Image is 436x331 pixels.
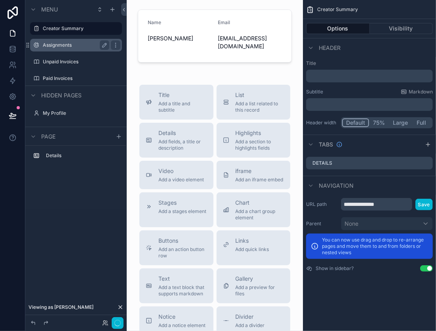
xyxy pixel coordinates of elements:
[158,199,206,207] span: Stages
[158,139,207,151] span: Add fields, a title or description
[236,101,284,113] span: Add a list related to this record
[345,220,358,228] span: None
[306,98,433,111] div: scrollable content
[316,265,354,272] label: Show in sidebar?
[370,23,433,34] button: Visibility
[158,313,206,321] span: Notice
[46,152,119,159] label: Details
[139,123,213,158] button: DetailsAdd fields, a title or description
[236,237,269,245] span: Links
[306,221,338,227] label: Parent
[158,246,207,259] span: Add an action button row
[139,230,213,265] button: ButtonsAdd an action button row
[43,42,106,48] label: Assignments
[158,237,207,245] span: Buttons
[306,89,323,95] label: Subtitle
[319,141,333,148] span: Tabs
[25,146,127,170] div: scrollable content
[236,129,284,137] span: Highlights
[158,129,207,137] span: Details
[158,167,204,175] span: Video
[217,268,291,303] button: GalleryAdd a preview for files
[236,322,265,329] span: Add a divider
[217,161,291,189] button: iframeAdd an iframe embed
[236,275,284,283] span: Gallery
[41,133,55,141] span: Page
[306,70,433,82] div: scrollable content
[158,275,207,283] span: Text
[415,199,433,210] button: Save
[409,89,433,95] span: Markdown
[139,268,213,303] button: TextAdd a text block that supports markdown
[411,118,432,127] button: Full
[43,110,120,116] label: My Profile
[236,199,284,207] span: Chart
[41,91,82,99] span: Hidden pages
[306,120,338,126] label: Header width
[158,284,207,297] span: Add a text block that supports markdown
[43,25,117,32] label: Creator Summary
[158,91,207,99] span: Title
[369,118,389,127] button: 75%
[322,237,428,256] p: You can now use drag and drop to re-arrange pages and move them to and from folders or nested views
[342,118,369,127] button: Default
[43,75,120,82] label: Paid Invoices
[139,161,213,189] button: VideoAdd a video element
[217,123,291,158] button: HighlightsAdd a section to highlights fields
[319,44,341,52] span: Header
[306,23,370,34] button: Options
[139,192,213,227] button: StagesAdd a stages element
[217,85,291,120] button: ListAdd a list related to this record
[158,208,206,215] span: Add a stages element
[319,182,354,190] span: Navigation
[236,246,269,253] span: Add quick links
[217,230,291,265] button: LinksAdd quick links
[43,59,120,65] label: Unpaid Invoices
[306,201,338,207] label: URL path
[236,284,284,297] span: Add a preview for files
[317,6,358,13] span: Creator Summary
[236,139,284,151] span: Add a section to highlights fields
[158,322,206,329] span: Add a notice element
[158,101,207,113] span: Add a title and subtitle
[139,85,213,120] button: TitleAdd a title and subtitle
[401,89,433,95] a: Markdown
[341,217,433,230] button: None
[158,177,204,183] span: Add a video element
[306,60,433,67] label: Title
[236,167,284,175] span: iframe
[312,160,332,166] label: Details
[41,6,58,13] span: Menu
[389,118,411,127] button: Large
[236,177,284,183] span: Add an iframe embed
[236,91,284,99] span: List
[29,304,93,310] span: Viewing as [PERSON_NAME]
[217,192,291,227] button: ChartAdd a chart group element
[236,208,284,221] span: Add a chart group element
[236,313,265,321] span: Divider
